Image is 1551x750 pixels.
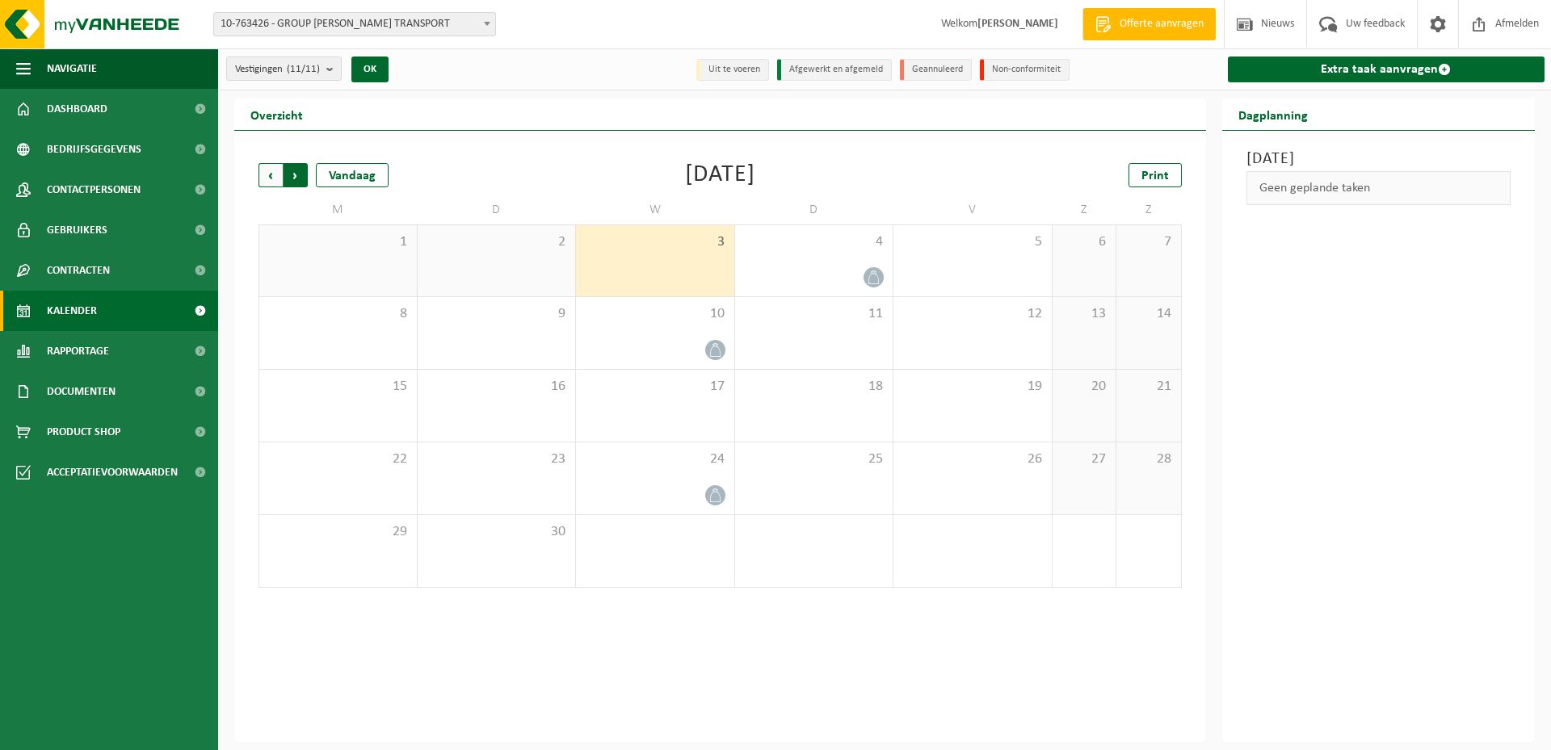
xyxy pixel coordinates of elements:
span: 2 [426,233,568,251]
span: 24 [584,450,726,468]
span: Kalender [47,291,97,331]
span: Print [1141,170,1169,182]
span: 12 [902,305,1044,323]
span: 6 [1061,233,1108,251]
span: 22 [267,450,409,468]
count: (11/11) [287,64,320,74]
a: Extra taak aanvragen [1228,57,1545,82]
span: 21 [1124,378,1172,396]
span: 5 [902,233,1044,251]
span: 7 [1124,233,1172,251]
h2: Dagplanning [1222,98,1324,130]
span: 10-763426 - GROUP MATTHEEUWS ERIC TRANSPORT [214,13,495,36]
span: 20 [1061,378,1108,396]
span: 17 [584,378,726,396]
span: 1 [267,233,409,251]
span: Acceptatievoorwaarden [47,452,178,492]
span: Volgende [284,163,308,187]
strong: [PERSON_NAME] [977,18,1058,30]
td: M [258,195,418,224]
span: 13 [1061,305,1108,323]
li: Afgewerkt en afgemeld [777,59,892,81]
td: W [576,195,735,224]
span: 9 [426,305,568,323]
div: Geen geplande taken [1246,171,1511,205]
a: Offerte aanvragen [1082,8,1216,40]
span: Vorige [258,163,283,187]
li: Uit te voeren [696,59,769,81]
span: 19 [902,378,1044,396]
td: Z [1116,195,1181,224]
span: 28 [1124,450,1172,468]
span: 3 [584,233,726,251]
span: 8 [267,305,409,323]
span: Dashboard [47,89,107,129]
span: 30 [426,523,568,541]
h2: Overzicht [234,98,319,130]
span: Bedrijfsgegevens [47,129,141,170]
span: Gebruikers [47,210,107,250]
td: Z [1053,195,1117,224]
td: D [735,195,894,224]
span: 11 [743,305,885,323]
span: Vestigingen [235,57,320,82]
span: 18 [743,378,885,396]
span: 26 [902,450,1044,468]
span: 15 [267,378,409,396]
span: 4 [743,233,885,251]
span: 23 [426,450,568,468]
span: Navigatie [47,48,97,89]
button: OK [351,57,389,82]
li: Non-conformiteit [980,59,1070,81]
span: Offerte aanvragen [1116,16,1208,32]
div: [DATE] [685,163,755,187]
span: Contracten [47,250,110,291]
span: Product Shop [47,412,120,452]
span: Documenten [47,371,116,412]
div: Vandaag [316,163,389,187]
span: 14 [1124,305,1172,323]
li: Geannuleerd [900,59,972,81]
span: 10 [584,305,726,323]
span: 16 [426,378,568,396]
span: Contactpersonen [47,170,141,210]
span: Rapportage [47,331,109,371]
span: 25 [743,450,885,468]
span: 29 [267,523,409,541]
td: D [418,195,577,224]
button: Vestigingen(11/11) [226,57,342,81]
td: V [893,195,1053,224]
h3: [DATE] [1246,147,1511,171]
a: Print [1129,163,1182,187]
span: 10-763426 - GROUP MATTHEEUWS ERIC TRANSPORT [213,12,496,36]
span: 27 [1061,450,1108,468]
